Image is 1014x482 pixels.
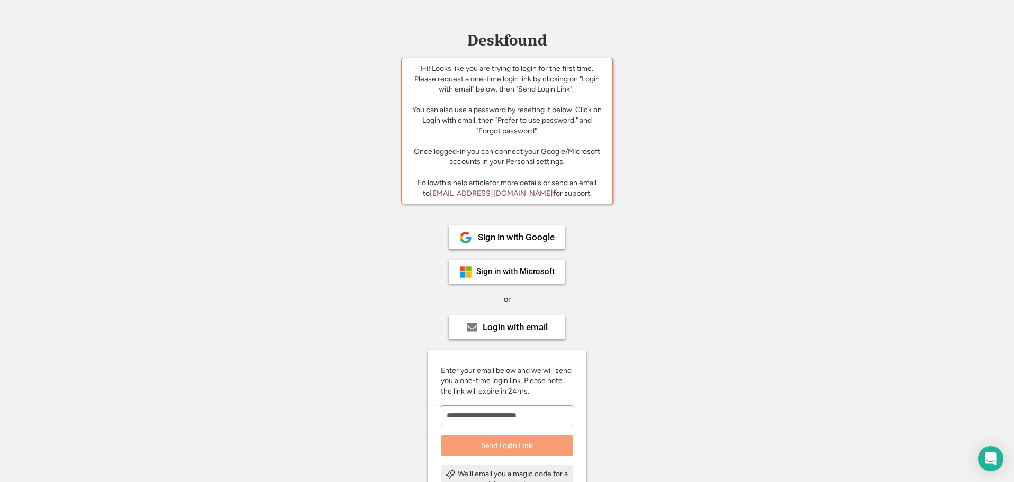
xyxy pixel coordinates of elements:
a: [EMAIL_ADDRESS][DOMAIN_NAME] [430,189,553,198]
div: Follow for more details or send an email to for support. [410,178,604,198]
div: Hi! Looks like you are trying to login for the first time. Please request a one-time login link b... [410,63,604,167]
div: Login with email [483,323,548,332]
div: Sign in with Microsoft [476,268,555,276]
div: Deskfound [462,32,552,49]
div: or [504,294,511,305]
img: 1024px-Google__G__Logo.svg.png [459,231,472,244]
div: Sign in with Google [478,233,555,242]
div: Enter your email below and we will send you a one-time login link. Please note the link will expi... [441,366,573,397]
button: Send Login Link [441,435,573,456]
a: this help article [439,178,490,187]
img: ms-symbollockup_mssymbol_19.png [459,266,472,278]
div: Open Intercom Messenger [978,446,1003,471]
